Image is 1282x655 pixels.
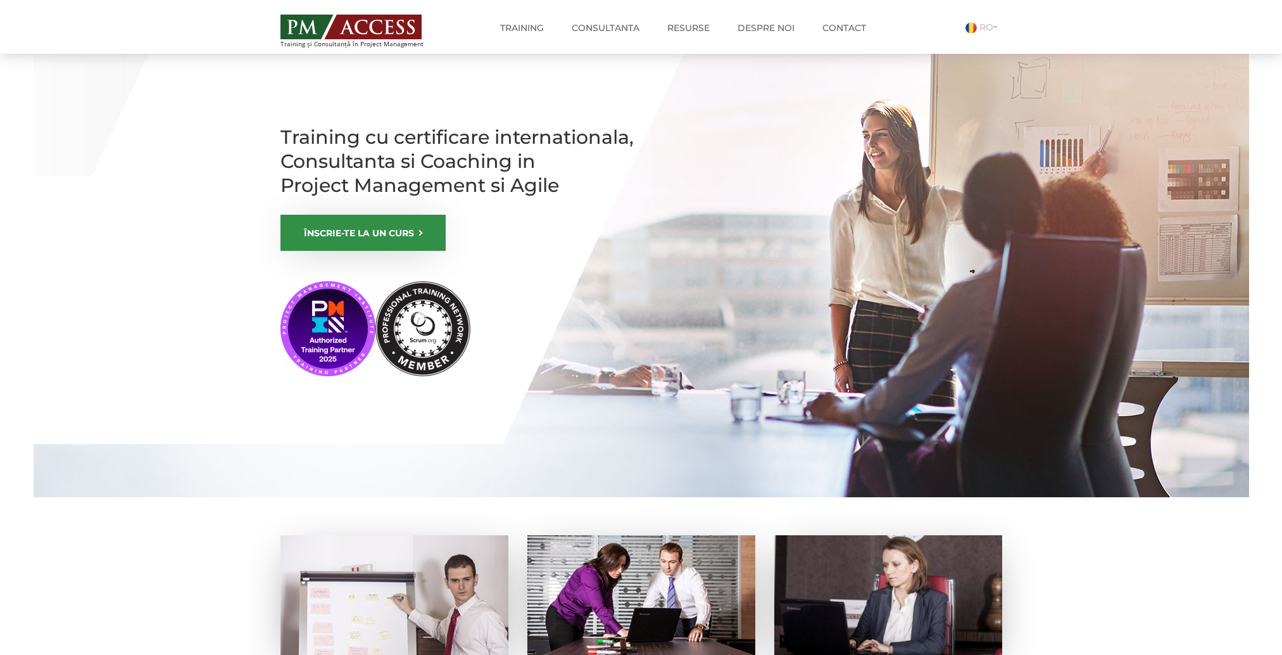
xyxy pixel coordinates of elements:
[280,11,447,48] a: Training și Consultanță în Project Management
[965,22,1002,33] a: RO
[280,41,447,48] span: Training și Consultanță în Project Management
[280,15,422,39] img: PM ACCESS - Echipa traineri si consultanti certificati PMP: Narciss Popescu, Mihai Olaru, Monica ...
[280,281,470,376] img: PMI
[965,22,977,34] img: Romana
[562,15,649,41] a: Consultanta
[658,15,719,41] a: Resurse
[813,15,876,41] a: Contact
[491,15,553,41] a: Training
[280,215,446,251] a: ÎNSCRIE-TE LA UN CURS
[728,15,804,41] a: Despre noi
[280,125,635,198] h1: Training cu certificare internationala, Consultanta si Coaching in Project Management si Agile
